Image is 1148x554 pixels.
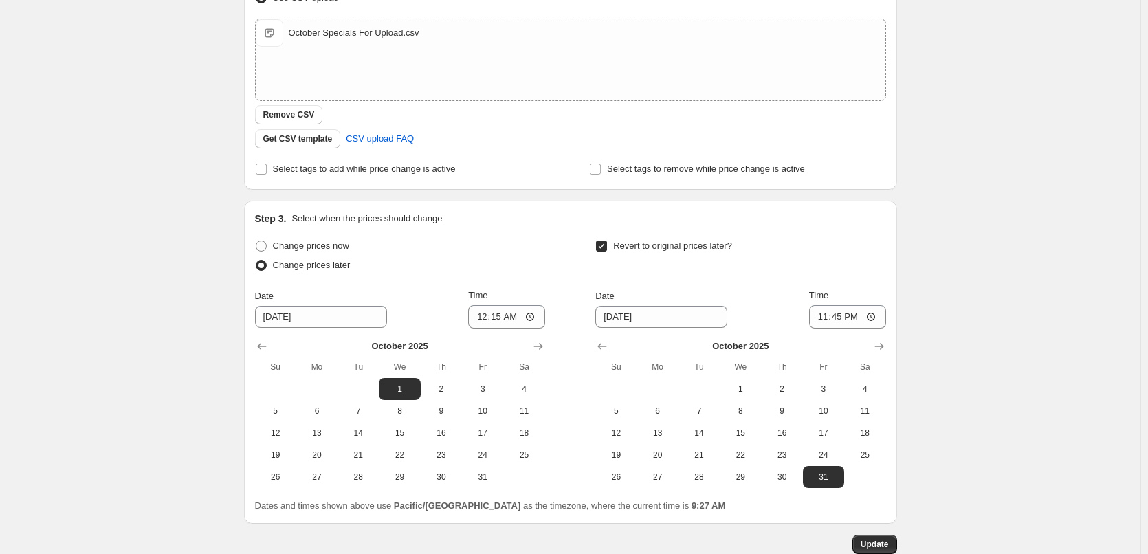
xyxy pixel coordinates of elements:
[343,472,373,483] span: 28
[503,444,544,466] button: Saturday October 25 2025
[338,400,379,422] button: Tuesday October 7 2025
[468,290,487,300] span: Time
[255,422,296,444] button: Sunday October 12 2025
[379,400,420,422] button: Wednesday October 8 2025
[637,356,678,378] th: Monday
[296,356,338,378] th: Monday
[678,400,720,422] button: Tuesday October 7 2025
[761,356,802,378] th: Thursday
[720,378,761,400] button: Wednesday October 1 2025
[467,450,498,461] span: 24
[720,466,761,488] button: Wednesday October 29 2025
[338,356,379,378] th: Tuesday
[426,450,456,461] span: 23
[467,472,498,483] span: 31
[394,500,520,511] b: Pacific/[GEOGRAPHIC_DATA]
[509,384,539,395] span: 4
[637,444,678,466] button: Monday October 20 2025
[503,400,544,422] button: Saturday October 11 2025
[607,164,805,174] span: Select tags to remove while price change is active
[426,472,456,483] span: 30
[766,362,797,373] span: Th
[255,466,296,488] button: Sunday October 26 2025
[302,362,332,373] span: Mo
[379,444,420,466] button: Wednesday October 22 2025
[503,356,544,378] th: Saturday
[261,406,291,417] span: 5
[761,466,802,488] button: Thursday October 30 2025
[595,444,637,466] button: Sunday October 19 2025
[725,384,755,395] span: 1
[595,356,637,378] th: Sunday
[725,450,755,461] span: 22
[761,378,802,400] button: Thursday October 2 2025
[302,450,332,461] span: 20
[803,422,844,444] button: Friday October 17 2025
[462,444,503,466] button: Friday October 24 2025
[421,378,462,400] button: Thursday October 2 2025
[255,105,323,124] button: Remove CSV
[766,384,797,395] span: 2
[384,472,415,483] span: 29
[384,384,415,395] span: 1
[808,450,839,461] span: 24
[343,450,373,461] span: 21
[692,500,725,511] b: 9:27 AM
[761,422,802,444] button: Thursday October 16 2025
[852,535,897,554] button: Update
[808,428,839,439] span: 17
[684,472,714,483] span: 28
[255,400,296,422] button: Sunday October 5 2025
[637,400,678,422] button: Monday October 6 2025
[261,450,291,461] span: 19
[613,241,732,251] span: Revert to original prices later?
[261,472,291,483] span: 26
[426,406,456,417] span: 9
[684,406,714,417] span: 7
[643,450,673,461] span: 20
[844,422,885,444] button: Saturday October 18 2025
[384,428,415,439] span: 15
[379,378,420,400] button: Wednesday October 1 2025
[384,406,415,417] span: 8
[467,384,498,395] span: 3
[643,428,673,439] span: 13
[255,291,274,301] span: Date
[509,362,539,373] span: Sa
[421,444,462,466] button: Thursday October 23 2025
[803,466,844,488] button: Friday October 31 2025
[296,400,338,422] button: Monday October 6 2025
[509,406,539,417] span: 11
[808,406,839,417] span: 10
[595,306,727,328] input: 9/26/2025
[844,444,885,466] button: Saturday October 25 2025
[426,362,456,373] span: Th
[809,305,886,329] input: 12:00
[684,362,714,373] span: Tu
[850,450,880,461] span: 25
[850,406,880,417] span: 11
[850,362,880,373] span: Sa
[678,356,720,378] th: Tuesday
[637,466,678,488] button: Monday October 27 2025
[338,466,379,488] button: Tuesday October 28 2025
[643,406,673,417] span: 6
[761,400,802,422] button: Thursday October 9 2025
[601,472,631,483] span: 26
[720,400,761,422] button: Wednesday October 8 2025
[379,466,420,488] button: Wednesday October 29 2025
[462,400,503,422] button: Friday October 10 2025
[467,406,498,417] span: 10
[273,164,456,174] span: Select tags to add while price change is active
[766,472,797,483] span: 30
[870,337,889,356] button: Show next month, November 2025
[467,428,498,439] span: 17
[384,450,415,461] span: 22
[678,422,720,444] button: Tuesday October 14 2025
[289,26,419,40] div: October Specials For Upload.csv
[761,444,802,466] button: Thursday October 23 2025
[467,362,498,373] span: Fr
[302,472,332,483] span: 27
[684,450,714,461] span: 21
[809,290,828,300] span: Time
